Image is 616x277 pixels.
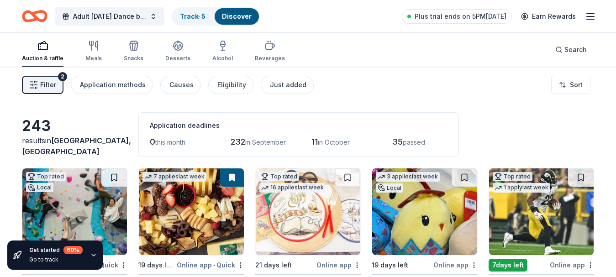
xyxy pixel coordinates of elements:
div: 19 days left [372,260,408,271]
div: Go to track [29,256,83,263]
div: 243 [22,117,127,135]
div: Application methods [80,79,146,90]
div: Online app [316,259,361,271]
button: Track· 5Discover [172,7,260,26]
span: 35 [392,137,403,146]
span: in [22,136,131,156]
a: Home [22,5,47,27]
img: Image for ASCEND [22,168,127,255]
span: Adult [DATE] Dance benefiting Light Up Hope [73,11,146,22]
span: 0 [150,137,155,146]
span: Filter [40,79,56,90]
div: Online app Quick [177,259,244,271]
div: Top rated [26,172,66,181]
div: 1 apply last week [493,183,550,193]
span: passed [403,138,425,146]
a: Plus trial ends on 5PM[DATE] [402,9,512,24]
div: Desserts [165,55,190,62]
img: Image for Gordon Food Service Store [139,168,243,255]
a: Discover [222,12,252,20]
div: 60 % [63,246,83,254]
span: in October [318,138,350,146]
div: 7 applies last week [142,172,206,182]
div: 7 days left [489,259,527,272]
div: Top rated [259,172,299,181]
div: Local [376,183,403,193]
span: in September [245,138,286,146]
button: Just added [261,76,314,94]
button: Alcohol [212,37,233,67]
div: Auction & raffle [22,55,63,62]
a: Track· 5 [180,12,205,20]
button: Meals [85,37,102,67]
span: Search [564,44,587,55]
div: Snacks [124,55,143,62]
button: Snacks [124,37,143,67]
div: 19 days left [138,260,174,271]
span: Sort [570,79,583,90]
div: Eligibility [217,79,246,90]
button: Beverages [255,37,285,67]
button: Sort [551,76,590,94]
img: Image for Pittsburgh Steelers [489,168,594,255]
button: Adult [DATE] Dance benefiting Light Up Hope [55,7,164,26]
div: Beverages [255,55,285,62]
div: results [22,135,127,157]
span: 11 [311,137,318,146]
button: Eligibility [208,76,253,94]
div: Alcohol [212,55,233,62]
span: this month [155,138,185,146]
button: Application methods [71,76,153,94]
button: Auction & raffle [22,37,63,67]
span: [GEOGRAPHIC_DATA], [GEOGRAPHIC_DATA] [22,136,131,156]
a: Earn Rewards [516,8,581,25]
div: 21 days left [255,260,292,271]
div: Top rated [493,172,532,181]
div: 3 applies last week [376,172,440,182]
div: Online app [433,259,478,271]
span: 232 [231,137,245,146]
div: Local [26,183,53,192]
div: Just added [270,79,306,90]
img: Image for Oriental Trading [256,168,360,255]
button: Desserts [165,37,190,67]
div: Causes [169,79,194,90]
div: Online app [550,259,594,271]
button: Causes [160,76,201,94]
div: Get started [29,246,83,254]
div: Meals [85,55,102,62]
button: Filter2 [22,76,63,94]
button: Search [548,41,594,59]
span: • [213,261,215,269]
div: Application deadlines [150,120,448,131]
img: Image for Petagogy [372,168,477,255]
span: Plus trial ends on 5PM[DATE] [415,11,506,22]
div: 2 [58,72,67,81]
div: 16 applies last week [259,183,326,193]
